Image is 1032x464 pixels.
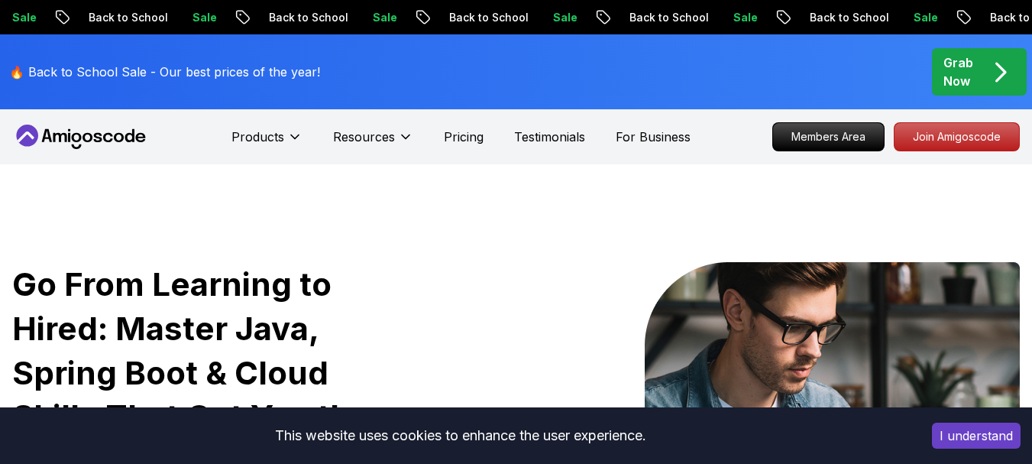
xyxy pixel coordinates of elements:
p: Back to School [437,10,541,25]
button: Accept cookies [932,423,1021,449]
p: Sale [721,10,770,25]
p: Sale [361,10,409,25]
a: Testimonials [514,128,585,146]
a: Join Amigoscode [894,122,1020,151]
p: Join Amigoscode [895,123,1019,151]
a: For Business [616,128,691,146]
p: Products [231,128,284,146]
p: Back to School [257,10,361,25]
p: Back to School [76,10,180,25]
a: Members Area [772,122,885,151]
p: Grab Now [943,54,973,90]
div: This website uses cookies to enhance the user experience. [11,419,909,453]
p: 🔥 Back to School Sale - Our best prices of the year! [9,63,320,81]
button: Products [231,128,302,158]
p: Back to School [797,10,901,25]
a: Pricing [444,128,484,146]
p: Sale [180,10,229,25]
p: Sale [541,10,590,25]
p: Back to School [617,10,721,25]
p: Members Area [773,123,884,151]
p: Resources [333,128,395,146]
p: Sale [901,10,950,25]
button: Resources [333,128,413,158]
